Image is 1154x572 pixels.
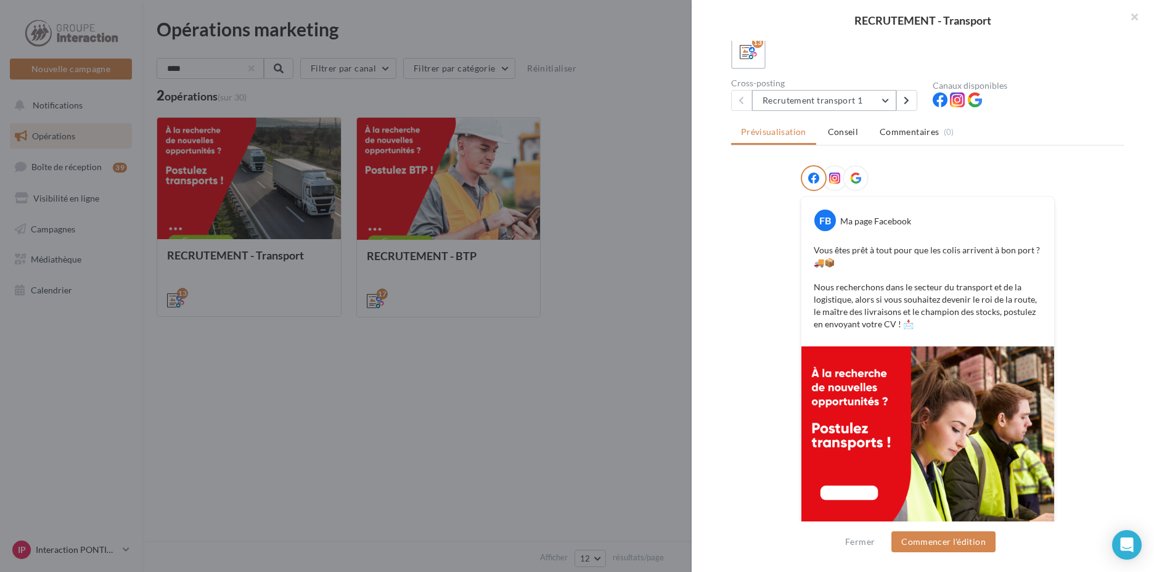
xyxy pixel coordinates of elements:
[933,81,1124,90] div: Canaux disponibles
[891,531,996,552] button: Commencer l'édition
[944,127,954,137] span: (0)
[711,15,1134,26] div: RECRUTEMENT - Transport
[814,210,836,231] div: FB
[880,126,939,138] span: Commentaires
[731,79,923,88] div: Cross-posting
[752,90,896,111] button: Recrutement transport 1
[752,37,763,48] div: 13
[828,126,858,137] span: Conseil
[1112,530,1142,560] div: Open Intercom Messenger
[814,244,1042,330] p: Vous êtes prêt à tout pour que les colis arrivent à bon port ? 🚚📦 Nous recherchons dans le secteu...
[840,534,880,549] button: Fermer
[840,215,911,227] div: Ma page Facebook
